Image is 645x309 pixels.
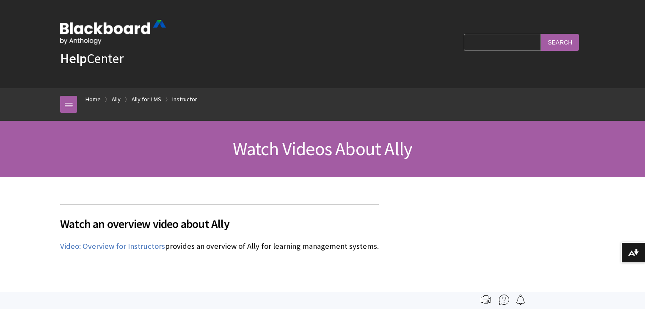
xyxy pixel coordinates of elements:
a: Ally [112,94,121,105]
strong: Help [60,50,87,67]
img: More help [499,295,509,305]
a: Instructor [172,94,197,105]
a: Home [85,94,101,105]
img: Blackboard by Anthology [60,20,166,45]
span: Watch an overview video about Ally [60,215,379,233]
input: Search [541,34,579,50]
p: provides an overview of Ally for learning management systems. [60,241,379,252]
a: HelpCenter [60,50,124,67]
img: Print [481,295,491,305]
span: Watch Videos About Ally [233,137,413,160]
a: Video: Overview for Instructors [60,241,165,251]
img: Follow this page [515,295,526,305]
a: Ally for LMS [132,94,161,105]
